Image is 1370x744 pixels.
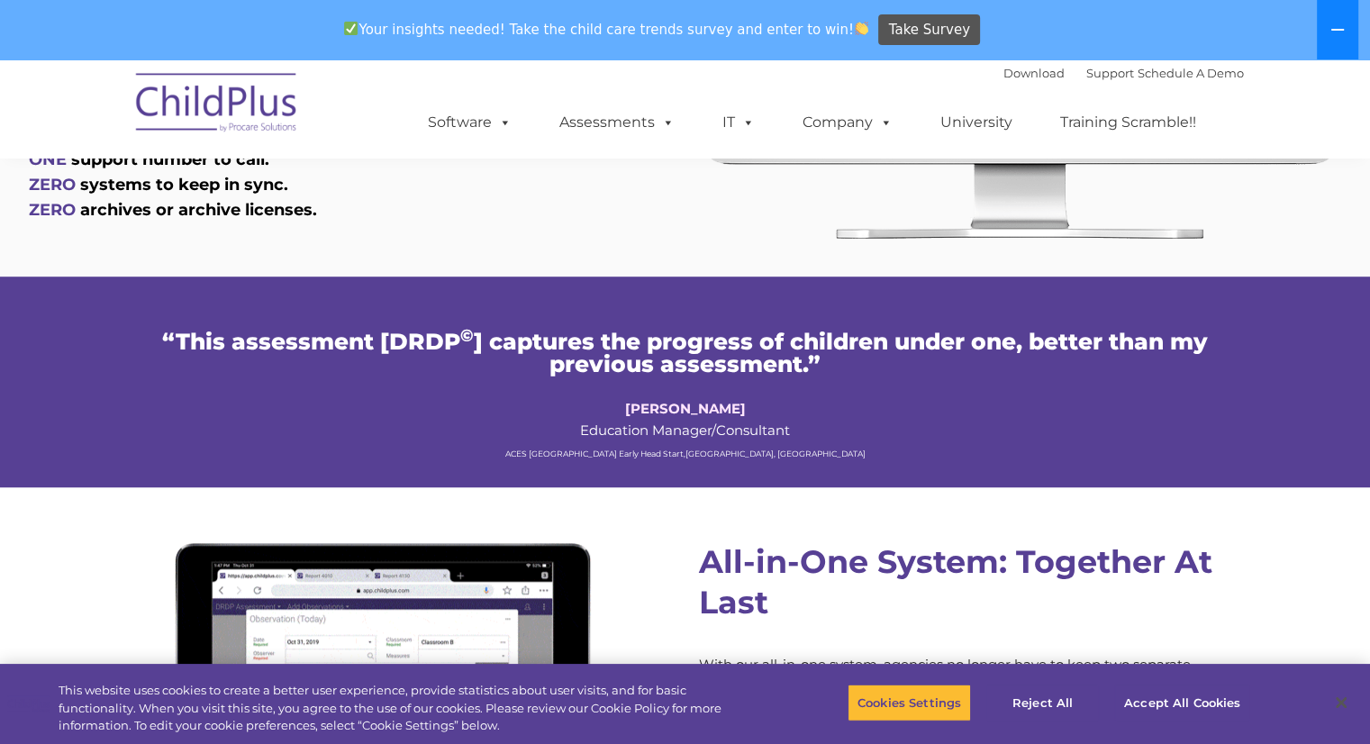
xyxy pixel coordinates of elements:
[1003,66,1065,80] a: Download
[1114,684,1250,721] button: Accept All Cookies
[80,175,288,195] span: systems to keep in sync.
[1086,66,1134,80] a: Support
[1138,66,1244,80] a: Schedule A Demo
[699,542,1212,622] strong: All-in-One System: Together At Last
[848,684,971,721] button: Cookies Settings
[922,104,1030,141] a: University
[541,104,693,141] a: Assessments
[1042,104,1214,141] a: Training Scramble!!
[80,200,317,220] span: archives or archive licenses.
[29,175,76,195] span: ZERO
[699,654,1217,740] p: With our all-in-one system, agencies no longer have to keep two separate systems in sync as child...
[704,104,773,141] a: IT
[855,22,868,35] img: 👏
[127,60,307,150] img: ChildPlus by Procare Solutions
[162,328,1208,377] span: “This assessment [DRDP ] captures the progress of children under one, better than my previous ass...
[71,150,269,169] span: support number to call.
[505,449,685,458] span: ACES [GEOGRAPHIC_DATA] Early Head Start,
[986,684,1099,721] button: Reject All
[1321,683,1361,722] button: Close
[344,22,358,35] img: ✅
[29,200,76,220] span: ZERO
[580,400,790,439] span: Education Manager/Consultant
[410,104,530,141] a: Software
[29,150,67,169] span: ONE
[59,682,754,735] div: This website uses cookies to create a better user experience, provide statistics about user visit...
[1003,66,1244,80] font: |
[889,14,970,46] span: Take Survey
[337,12,876,47] span: Your insights needed! Take the child care trends survey and enter to win!
[785,104,911,141] a: Company
[625,400,746,417] strong: [PERSON_NAME]
[685,449,866,458] span: [GEOGRAPHIC_DATA], [GEOGRAPHIC_DATA]
[878,14,980,46] a: Take Survey
[460,325,474,346] sup: ©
